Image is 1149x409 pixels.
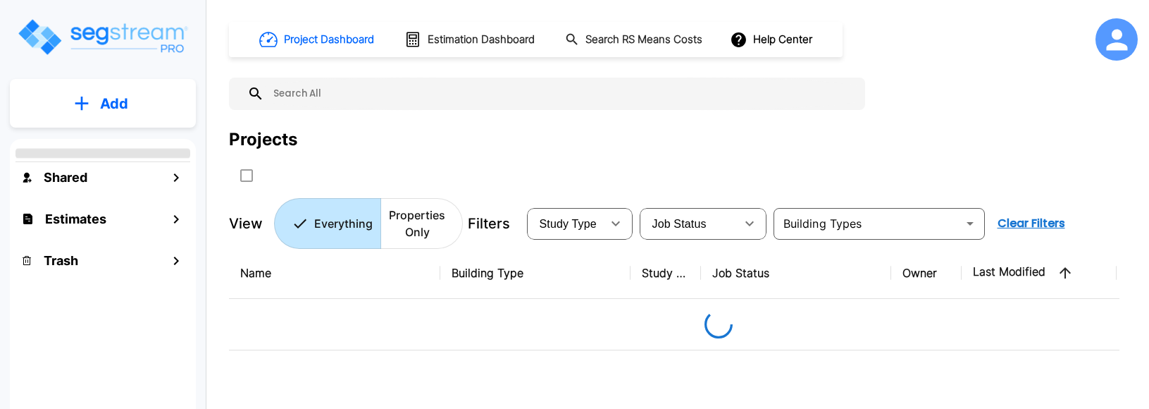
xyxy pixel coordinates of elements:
button: Everything [274,198,381,249]
button: Open [960,214,980,233]
button: Estimation Dashboard [399,25,542,54]
h1: Estimation Dashboard [428,32,535,48]
input: Building Types [778,214,957,233]
input: Search All [264,78,858,110]
span: Study Type [540,218,597,230]
p: Properties Only [389,207,445,240]
div: Platform [274,198,463,249]
h1: Shared [44,168,87,187]
div: Projects [229,127,297,152]
button: Clear Filters [992,209,1071,238]
p: Add [100,93,128,114]
th: Job Status [701,248,891,299]
th: Last Modified [962,248,1117,299]
p: Everything [314,215,373,232]
th: Name [229,248,440,299]
button: Search RS Means Costs [559,26,710,54]
button: Help Center [727,26,818,53]
h1: Trash [44,251,78,270]
p: View [229,213,263,234]
button: SelectAll [232,161,261,190]
span: Job Status [652,218,707,230]
p: Filters [468,213,510,234]
button: Project Dashboard [254,24,382,55]
h1: Estimates [45,209,106,228]
th: Owner [891,248,962,299]
img: Logo [16,17,189,57]
th: Building Type [440,248,631,299]
h1: Project Dashboard [284,32,374,48]
th: Study Type [631,248,701,299]
h1: Search RS Means Costs [585,32,702,48]
div: Select [530,204,602,243]
button: Add [10,83,196,124]
button: Properties Only [380,198,463,249]
div: Select [642,204,735,243]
